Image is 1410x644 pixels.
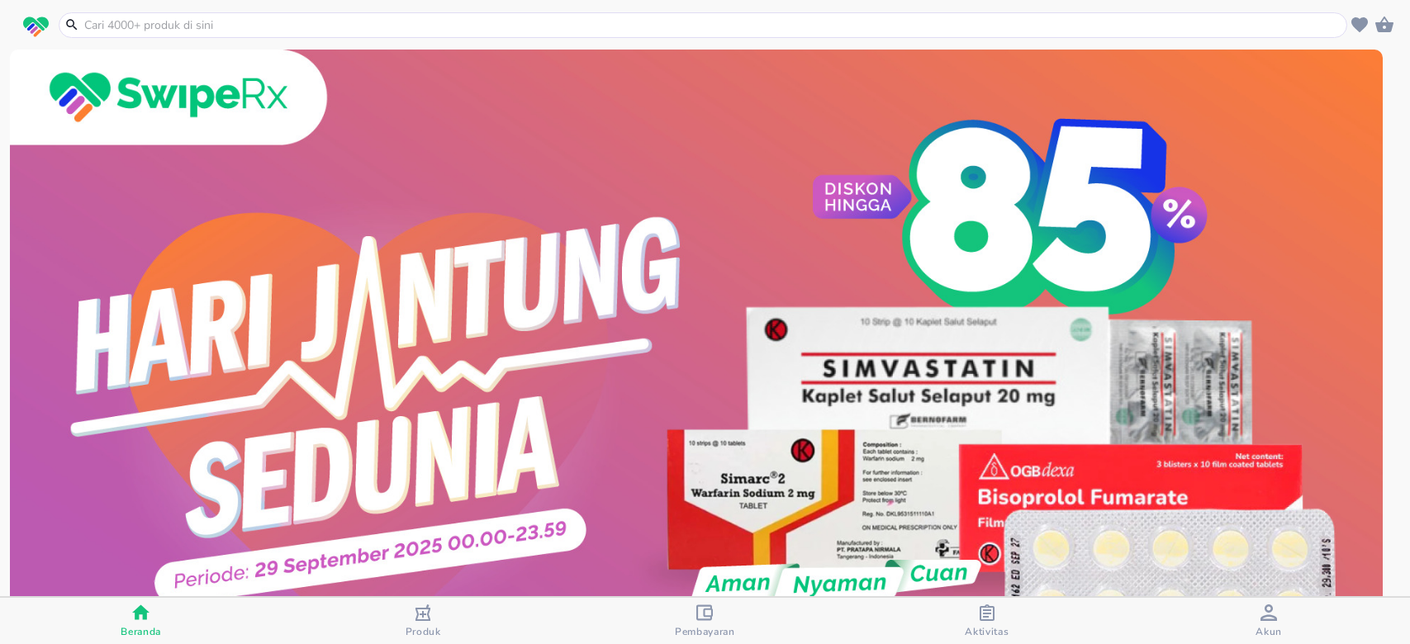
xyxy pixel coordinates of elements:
button: Pembayaran [564,598,846,644]
span: Aktivitas [965,625,1009,638]
button: Produk [282,598,563,644]
img: logo_swiperx_s.bd005f3b.svg [23,17,49,38]
span: Beranda [121,625,161,638]
input: Cari 4000+ produk di sini [83,17,1343,34]
span: Akun [1256,625,1282,638]
button: Akun [1128,598,1410,644]
button: Aktivitas [846,598,1128,644]
span: Pembayaran [675,625,735,638]
span: Produk [406,625,441,638]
